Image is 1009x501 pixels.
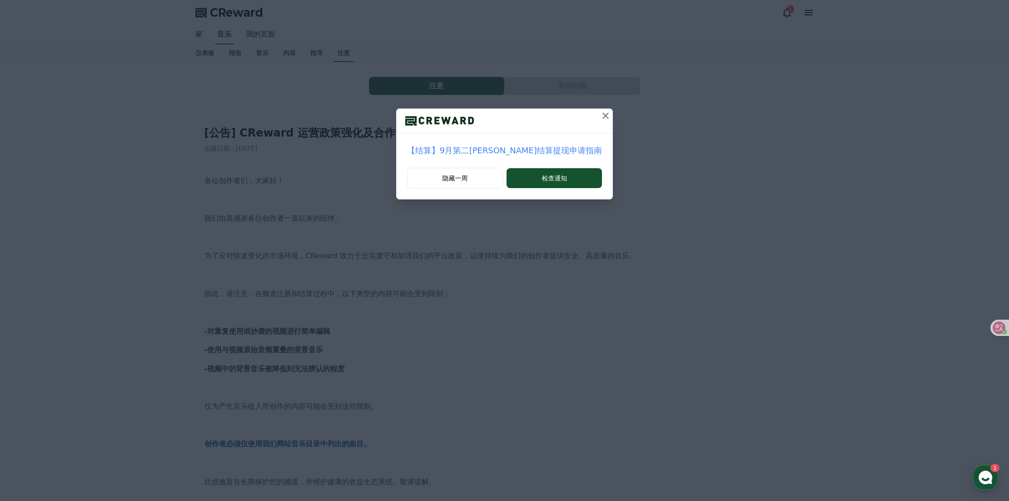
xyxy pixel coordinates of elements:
[396,114,483,128] img: 标识
[507,168,602,188] button: 检查通知
[442,175,468,182] font: 隐藏一周
[542,175,567,182] font: 检查通知
[407,144,602,157] a: 【结算】9月第二[PERSON_NAME]结算提现申请指南
[407,146,602,155] font: 【结算】9月第二[PERSON_NAME]结算提现申请指南
[407,168,503,189] button: 隐藏一周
